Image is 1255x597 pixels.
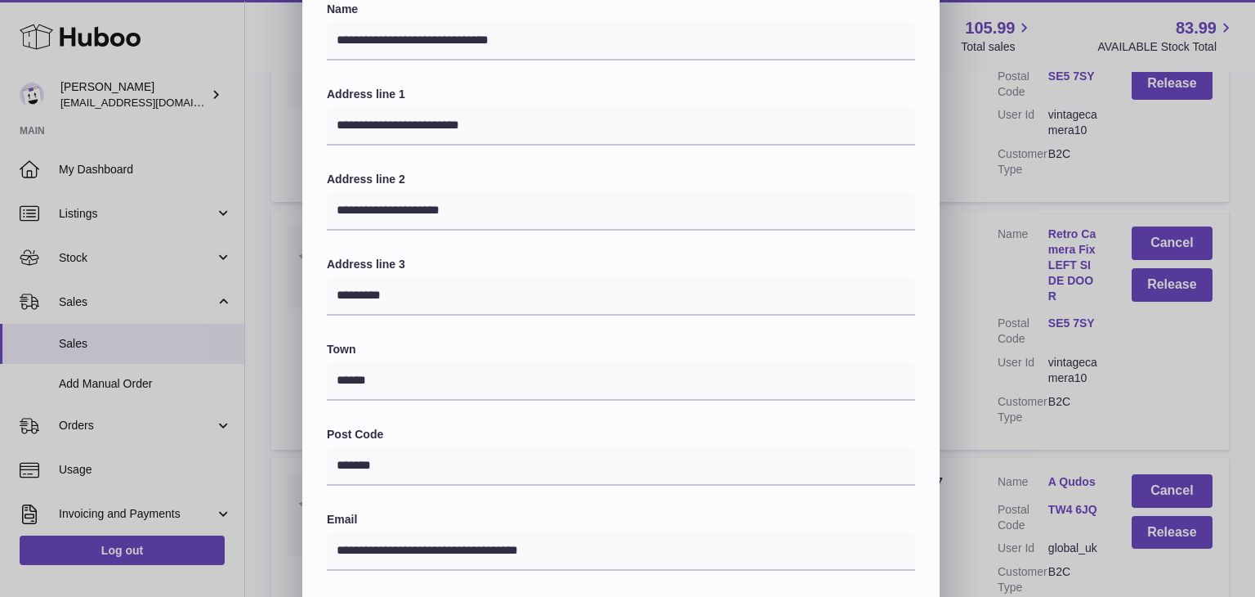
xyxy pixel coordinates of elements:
[327,512,915,527] label: Email
[327,427,915,442] label: Post Code
[327,342,915,357] label: Town
[327,87,915,102] label: Address line 1
[327,257,915,272] label: Address line 3
[327,2,915,17] label: Name
[327,172,915,187] label: Address line 2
